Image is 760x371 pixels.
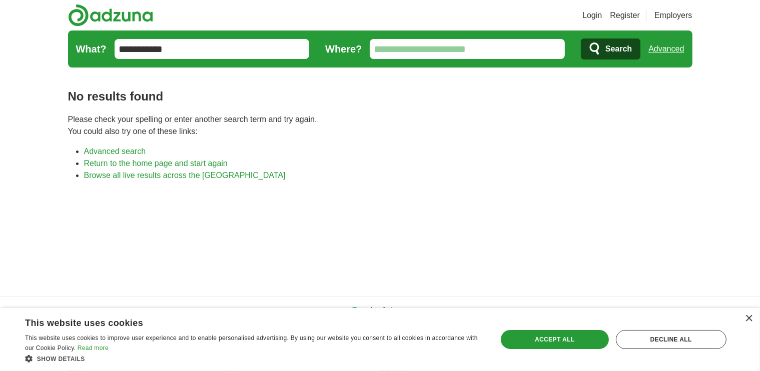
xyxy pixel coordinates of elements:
[84,171,286,179] a: Browse all live results across the [GEOGRAPHIC_DATA]
[68,113,692,137] p: Please check your spelling or enter another search term and try again. You could also try one of ...
[25,353,483,363] div: Show details
[352,306,399,314] span: Popular Jobs
[68,87,692,105] h1: No results found
[654,9,692,21] a: Employers
[745,315,752,322] div: Close
[581,38,640,59] button: Search
[68,4,153,26] img: Adzuna logo
[68,189,692,280] iframe: Ads by Google
[501,330,609,349] div: Accept all
[616,330,726,349] div: Decline all
[84,159,228,167] a: Return to the home page and start again
[37,355,85,362] span: Show details
[582,9,602,21] a: Login
[78,344,109,351] a: Read more, opens a new window
[325,41,362,56] label: Where?
[25,334,478,351] span: This website uses cookies to improve user experience and to enable personalised advertising. By u...
[605,39,632,59] span: Search
[610,9,640,21] a: Register
[76,41,107,56] label: What?
[648,39,684,59] a: Advanced
[84,147,146,155] a: Advanced search
[25,314,458,329] div: This website uses cookies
